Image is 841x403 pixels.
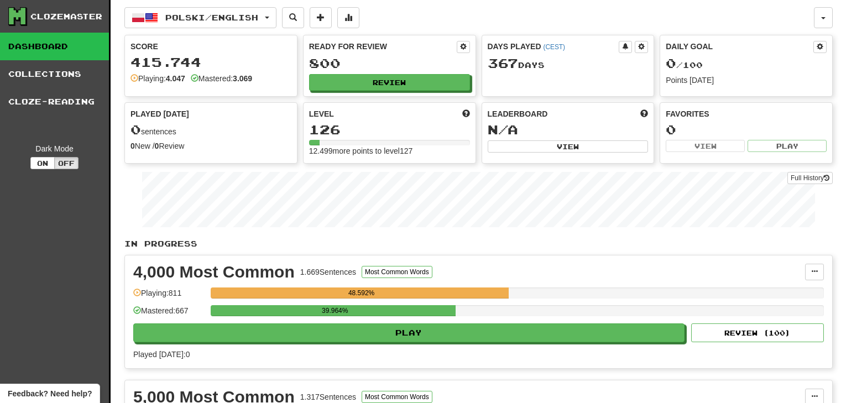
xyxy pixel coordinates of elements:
[130,55,291,69] div: 415.744
[362,266,432,278] button: Most Common Words
[130,140,291,151] div: New / Review
[133,287,205,306] div: Playing: 811
[130,123,291,137] div: sentences
[133,323,685,342] button: Play
[309,108,334,119] span: Level
[300,391,356,402] div: 1.317 Sentences
[214,305,456,316] div: 39.964%
[488,122,518,137] span: N/A
[124,7,276,28] button: Polski/English
[666,108,827,119] div: Favorites
[282,7,304,28] button: Search sentences
[54,157,79,169] button: Off
[133,264,295,280] div: 4,000 Most Common
[130,122,141,137] span: 0
[8,388,92,399] span: Open feedback widget
[310,7,332,28] button: Add sentence to collection
[133,305,205,323] div: Mastered: 667
[300,266,356,278] div: 1.669 Sentences
[309,74,470,91] button: Review
[309,56,470,70] div: 800
[309,145,470,156] div: 12.499 more points to level 127
[362,391,432,403] button: Most Common Words
[488,41,619,52] div: Days Played
[130,108,189,119] span: Played [DATE]
[488,108,548,119] span: Leaderboard
[666,41,813,53] div: Daily Goal
[8,143,101,154] div: Dark Mode
[666,123,827,137] div: 0
[787,172,833,184] a: Full History
[488,140,649,153] button: View
[666,75,827,86] div: Points [DATE]
[488,55,518,71] span: 367
[155,142,159,150] strong: 0
[309,123,470,137] div: 126
[166,74,185,83] strong: 4.047
[462,108,470,119] span: Score more points to level up
[214,287,509,299] div: 48.592%
[30,157,55,169] button: On
[133,350,190,359] span: Played [DATE]: 0
[165,13,258,22] span: Polski / English
[488,56,649,71] div: Day s
[666,55,676,71] span: 0
[130,73,185,84] div: Playing:
[666,60,703,70] span: / 100
[309,41,457,52] div: Ready for Review
[30,11,102,22] div: Clozemaster
[748,140,827,152] button: Play
[337,7,359,28] button: More stats
[130,142,135,150] strong: 0
[191,73,252,84] div: Mastered:
[130,41,291,52] div: Score
[691,323,824,342] button: Review (100)
[233,74,252,83] strong: 3.069
[543,43,565,51] a: (CEST)
[666,140,745,152] button: View
[124,238,833,249] p: In Progress
[640,108,648,119] span: This week in points, UTC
